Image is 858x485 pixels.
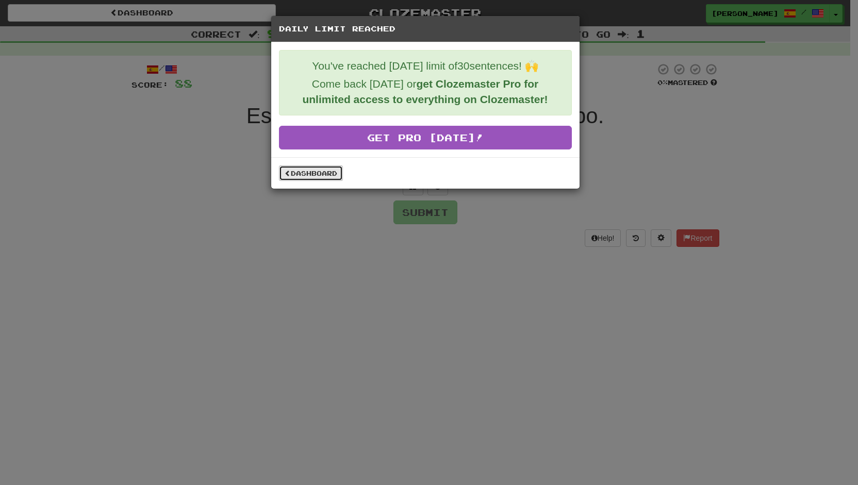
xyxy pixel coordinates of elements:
[279,165,343,181] a: Dashboard
[287,58,564,74] p: You've reached [DATE] limit of 30 sentences! 🙌
[287,76,564,107] p: Come back [DATE] or
[279,24,572,34] h5: Daily Limit Reached
[302,78,548,105] strong: get Clozemaster Pro for unlimited access to everything on Clozemaster!
[279,126,572,149] a: Get Pro [DATE]!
